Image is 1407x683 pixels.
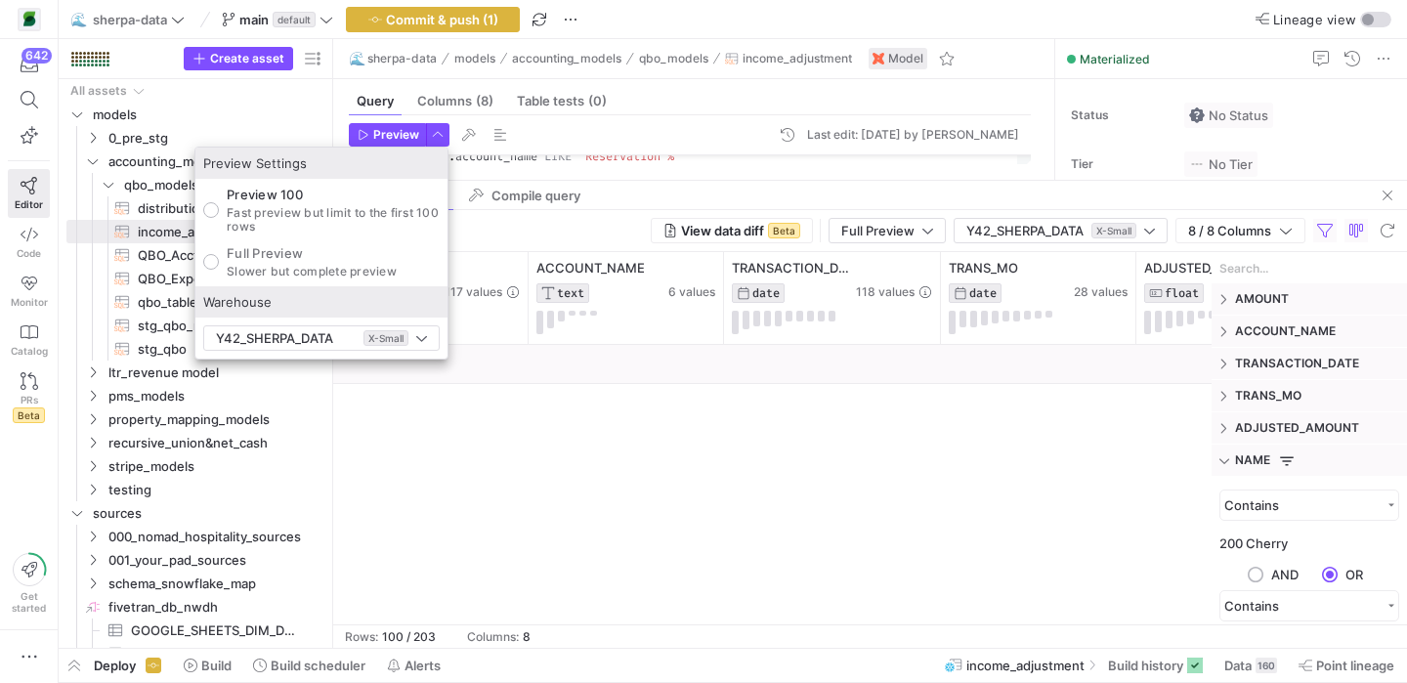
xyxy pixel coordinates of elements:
[227,245,397,261] p: Full Preview
[216,330,333,346] span: Y42_SHERPA_DATA
[203,294,272,310] span: Warehouse
[363,330,408,346] span: X-Small
[203,155,307,171] span: Preview Settings
[227,206,440,234] p: Fast preview but limit to the first 100 rows
[227,187,440,202] p: Preview 100
[227,265,397,278] p: Slower but complete preview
